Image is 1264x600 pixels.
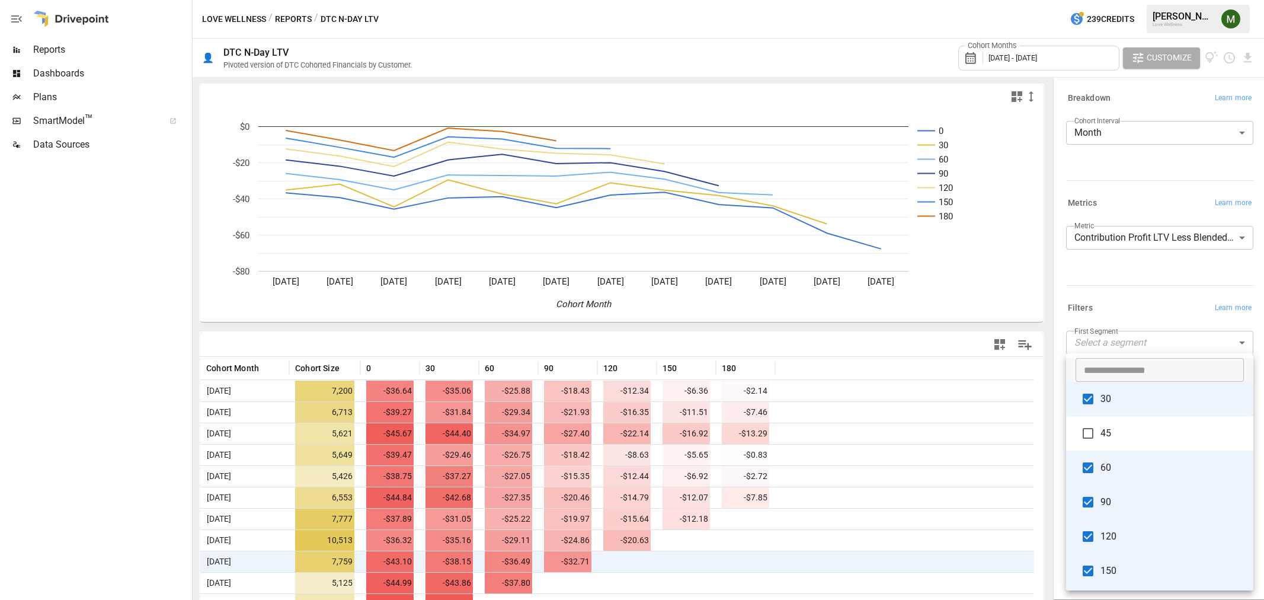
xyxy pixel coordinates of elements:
[1100,564,1244,578] span: 150
[1100,495,1244,509] span: 90
[1100,529,1244,544] span: 120
[1100,392,1244,406] span: 30
[1100,461,1244,475] span: 60
[1100,426,1244,441] span: 45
